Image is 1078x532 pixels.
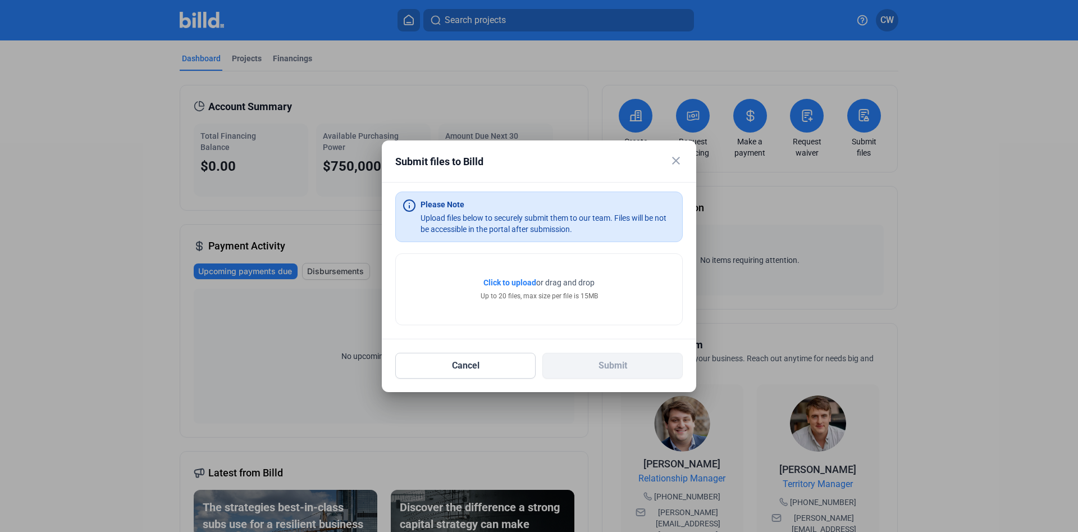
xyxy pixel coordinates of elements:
button: Submit [542,353,683,379]
div: Submit files to Billd [395,154,655,170]
div: Upload files below to securely submit them to our team. Files will be not be accessible in the po... [421,212,675,235]
button: Cancel [395,353,536,379]
span: Click to upload [483,278,536,287]
span: or drag and drop [536,277,595,288]
div: Up to 20 files, max size per file is 15MB [481,291,598,301]
mat-icon: close [669,154,683,167]
div: Please Note [421,199,464,210]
